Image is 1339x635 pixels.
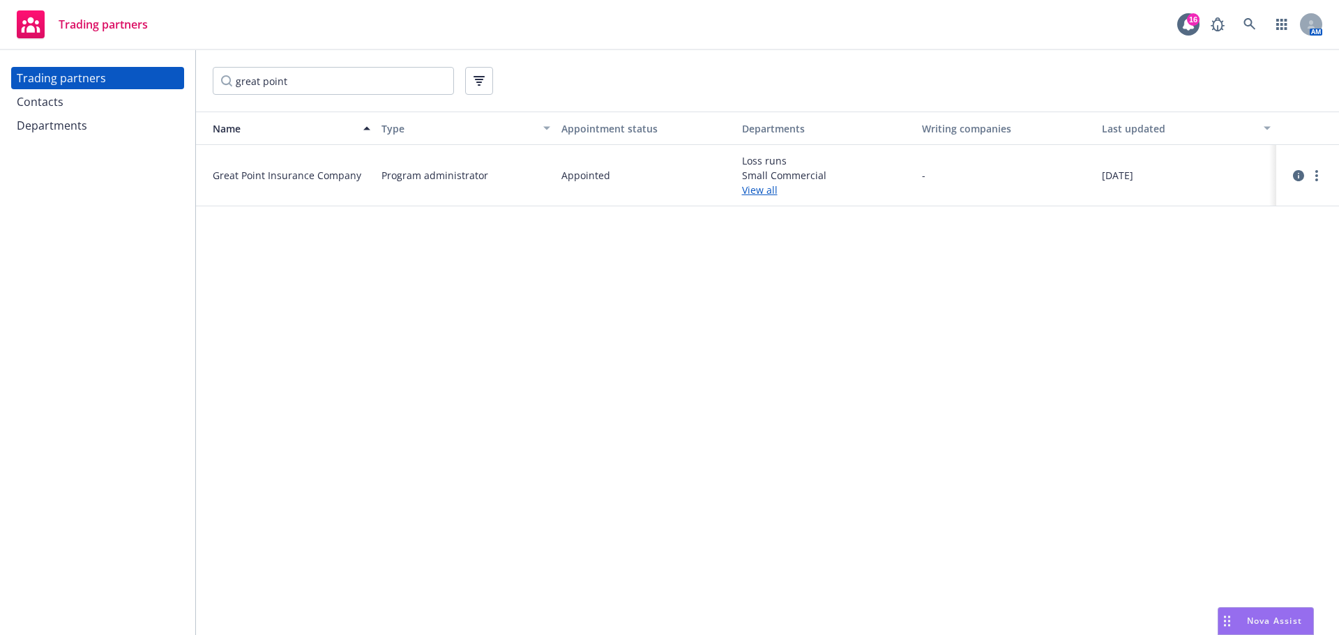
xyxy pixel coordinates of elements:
[1290,167,1307,184] a: circleInformation
[1308,167,1325,184] a: more
[17,91,63,113] div: Contacts
[196,112,376,145] button: Name
[916,112,1096,145] button: Writing companies
[213,67,454,95] input: Filter by keyword...
[11,67,184,89] a: Trading partners
[1187,13,1200,26] div: 16
[742,153,911,168] span: Loss runs
[561,121,730,136] div: Appointment status
[922,168,925,183] span: -
[922,121,1091,136] div: Writing companies
[742,168,911,183] span: Small Commercial
[742,183,911,197] a: View all
[202,121,355,136] div: Name
[11,91,184,113] a: Contacts
[17,114,87,137] div: Departments
[1236,10,1264,38] a: Search
[1218,608,1236,634] div: Drag to move
[561,168,610,183] span: Appointed
[17,67,106,89] div: Trading partners
[213,168,370,183] span: Great Point Insurance Company
[1247,615,1302,627] span: Nova Assist
[1218,607,1314,635] button: Nova Assist
[11,5,153,44] a: Trading partners
[376,112,556,145] button: Type
[556,112,736,145] button: Appointment status
[742,121,911,136] div: Departments
[736,112,916,145] button: Departments
[1102,168,1133,183] span: [DATE]
[381,121,535,136] div: Type
[1268,10,1296,38] a: Switch app
[381,168,488,183] span: Program administrator
[1102,121,1255,136] div: Last updated
[11,114,184,137] a: Departments
[1096,112,1276,145] button: Last updated
[59,19,148,30] span: Trading partners
[1204,10,1232,38] a: Report a Bug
